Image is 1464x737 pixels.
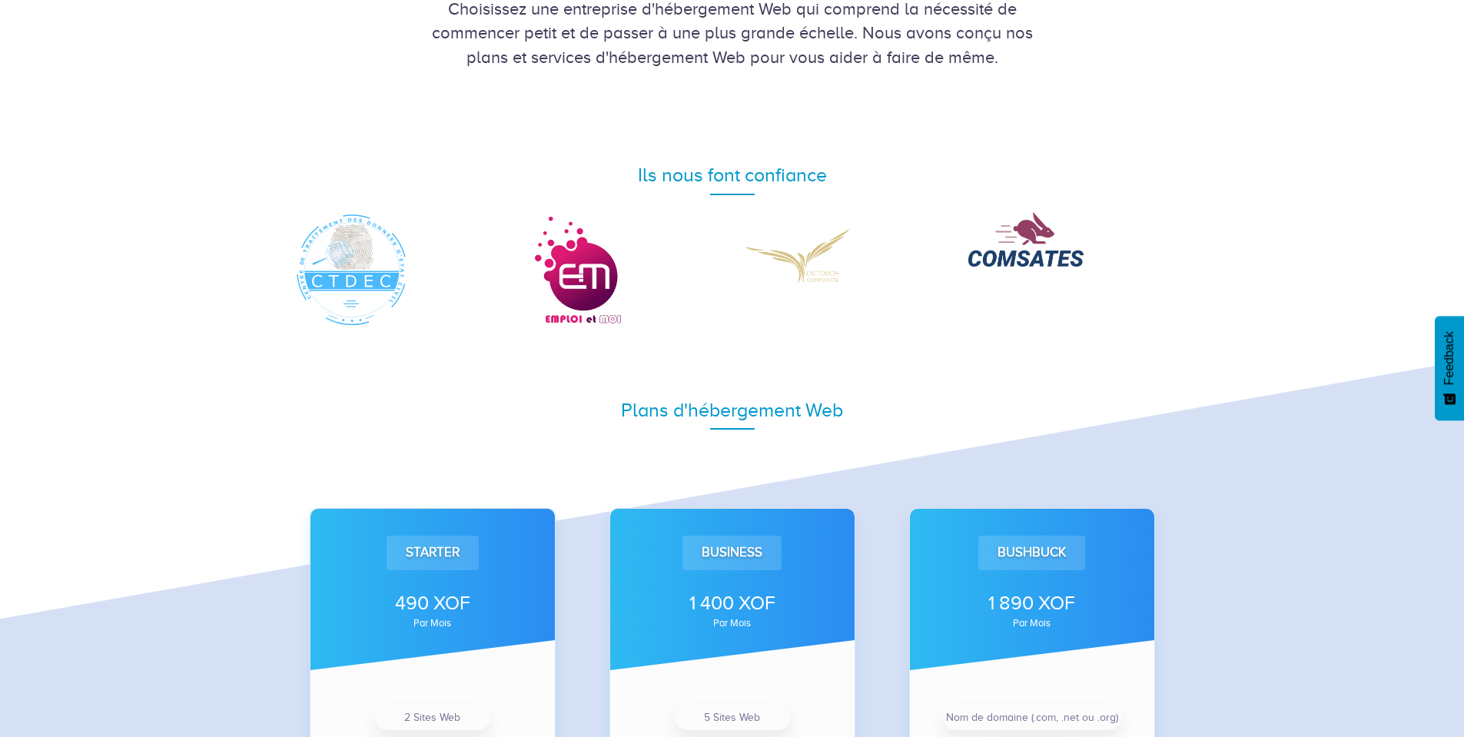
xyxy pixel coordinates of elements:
span: Feedback [1442,331,1456,385]
div: Starter [387,536,479,569]
button: Feedback - Afficher l’enquête [1435,316,1464,420]
img: Emploi et Moi [519,212,634,327]
div: Plans d'hébergement Web [294,397,1170,424]
div: Bushbuck [978,536,1085,569]
div: 1 890 XOF [931,589,1134,617]
div: Business [682,536,782,569]
img: DS Corporate [744,212,859,299]
li: 5 Sites Web [675,705,790,730]
li: Nom de domaine (.com, .net ou .org) [943,705,1121,730]
img: COMSATES [968,212,1084,267]
div: par mois [931,619,1134,628]
div: par mois [331,619,534,628]
div: 490 XOF [331,589,534,617]
div: Ils nous font confiance [294,161,1170,189]
img: CTDEC [294,212,410,327]
div: par mois [631,619,834,628]
li: 2 Sites Web [375,705,490,730]
div: 1 400 XOF [631,589,834,617]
